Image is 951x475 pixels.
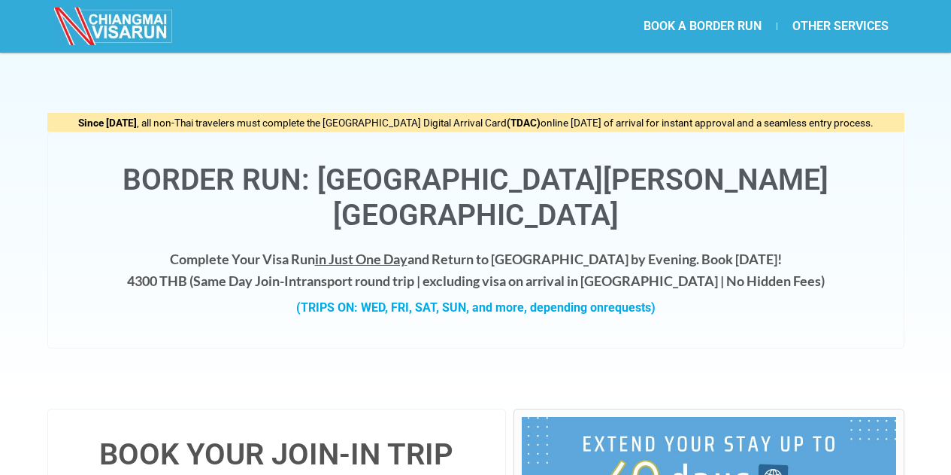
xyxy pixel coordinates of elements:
strong: (TDAC) [507,117,541,129]
strong: (TRIPS ON: WED, FRI, SAT, SUN, and more, depending on [296,300,656,315]
a: BOOK A BORDER RUN [628,9,777,44]
strong: Since [DATE] [78,117,137,129]
span: in Just One Day [315,251,407,267]
span: , all non-Thai travelers must complete the [GEOGRAPHIC_DATA] Digital Arrival Card online [DATE] o... [78,117,874,129]
h4: Complete Your Visa Run and Return to [GEOGRAPHIC_DATA] by Evening. Book [DATE]! 4300 THB ( transp... [63,248,889,292]
h4: BOOK YOUR JOIN-IN TRIP [63,440,491,470]
h1: Border Run: [GEOGRAPHIC_DATA][PERSON_NAME][GEOGRAPHIC_DATA] [63,163,889,233]
span: requests) [604,300,656,315]
nav: Menu [475,9,904,44]
strong: Same Day Join-In [193,273,296,289]
a: OTHER SERVICES [777,9,904,44]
